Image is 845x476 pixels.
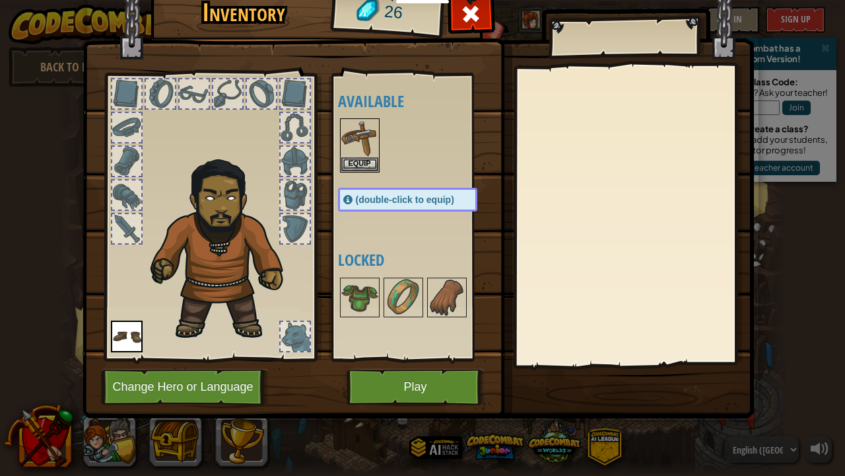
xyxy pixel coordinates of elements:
img: portrait.png [341,279,378,316]
img: portrait.png [385,279,422,316]
h4: Locked [338,251,504,268]
img: portrait.png [111,321,143,352]
span: (double-click to equip) [356,194,454,205]
button: Equip [341,157,378,171]
h4: Available [338,93,504,110]
img: duelist_hair.png [144,149,306,342]
img: portrait.png [428,279,465,316]
button: Change Hero or Language [101,369,269,405]
img: portrait.png [341,120,378,157]
button: Play [347,369,485,405]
